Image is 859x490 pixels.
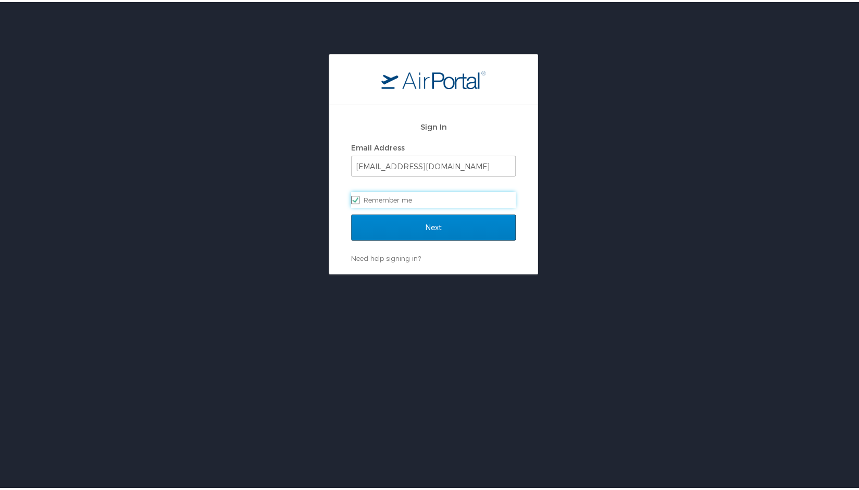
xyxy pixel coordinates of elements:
[351,252,421,260] a: Need help signing in?
[381,68,485,87] img: logo
[351,119,516,131] h2: Sign In
[351,190,516,206] label: Remember me
[351,141,405,150] label: Email Address
[351,212,516,238] input: Next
